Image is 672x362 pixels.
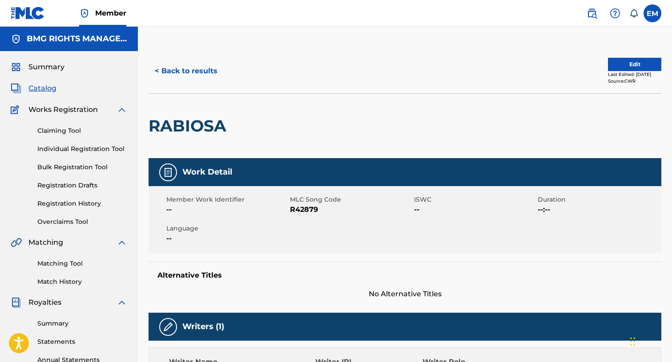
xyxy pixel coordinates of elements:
button: Edit [608,58,661,71]
h2: RABIOSA [149,116,231,136]
span: Catalog [28,83,56,94]
a: Bulk Registration Tool [37,163,127,172]
button: < Back to results [149,60,224,82]
img: Works Registration [11,104,22,115]
a: Statements [37,337,127,346]
iframe: Resource Center [647,232,672,304]
img: expand [117,237,127,248]
a: Match History [37,277,127,286]
img: search [587,8,597,19]
div: Drag [630,328,636,355]
img: Catalog [11,83,21,94]
img: expand [117,297,127,308]
span: R42879 [290,204,411,215]
span: Duration [538,195,659,204]
a: Summary [37,319,127,328]
img: Matching [11,237,22,248]
img: Summary [11,62,21,72]
span: -- [166,233,288,244]
span: Summary [28,62,64,72]
h5: Alternative Titles [157,271,652,280]
span: ISWC [414,195,535,204]
span: Member [95,8,126,18]
span: Member Work Identifier [166,195,288,204]
a: Overclaims Tool [37,217,127,227]
span: MLC Song Code [290,195,411,204]
div: Last Edited: [DATE] [608,71,661,78]
img: Writers [163,322,173,332]
img: expand [117,104,127,115]
a: Public Search [583,4,601,22]
a: CatalogCatalog [11,83,56,94]
h5: BMG RIGHTS MANAGEMENT US, LLC [27,34,127,44]
div: Notifications [629,9,638,18]
a: Individual Registration Tool [37,144,127,154]
span: -- [414,204,535,215]
h5: Work Detail [182,167,232,177]
span: --:-- [538,204,659,215]
img: MLC Logo [11,7,45,20]
a: SummarySummary [11,62,64,72]
a: Registration History [37,199,127,208]
a: Matching Tool [37,259,127,268]
img: Top Rightsholder [79,8,90,19]
img: Accounts [11,34,21,44]
span: Works Registration [28,104,98,115]
span: -- [166,204,288,215]
span: Language [166,224,288,233]
h5: Writers (1) [182,322,224,332]
span: Matching [28,237,63,248]
div: User Menu [644,4,661,22]
div: Help [606,4,624,22]
span: No Alternative Titles [149,289,661,299]
img: Royalties [11,297,21,308]
iframe: Chat Widget [628,319,672,362]
a: Claiming Tool [37,126,127,135]
a: Registration Drafts [37,181,127,190]
span: Royalties [28,297,61,308]
img: Work Detail [163,167,173,178]
img: help [610,8,620,19]
div: Source: CWR [608,78,661,84]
